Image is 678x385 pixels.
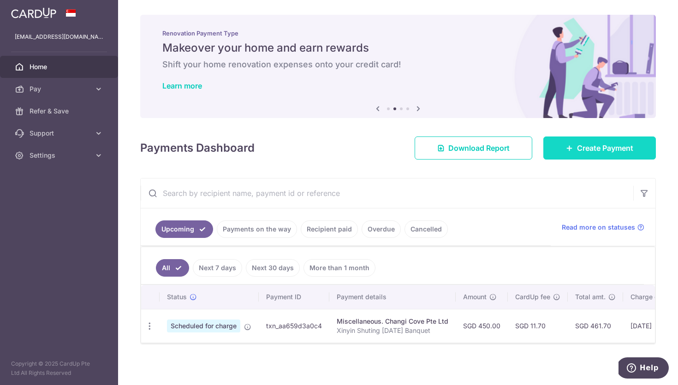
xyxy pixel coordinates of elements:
a: Create Payment [543,136,656,160]
th: Payment ID [259,285,329,309]
h5: Makeover your home and earn rewards [162,41,634,55]
iframe: Opens a widget where you can find more information [619,357,669,380]
p: [EMAIL_ADDRESS][DOMAIN_NAME] [15,32,103,41]
h4: Payments Dashboard [140,140,255,156]
input: Search by recipient name, payment id or reference [141,178,633,208]
td: SGD 11.70 [508,309,568,343]
a: Recipient paid [301,220,358,238]
a: Read more on statuses [562,223,644,232]
span: Read more on statuses [562,223,635,232]
span: Charge date [630,292,668,302]
td: txn_aa659d3a0c4 [259,309,329,343]
span: Home [30,62,90,71]
span: Status [167,292,187,302]
span: CardUp fee [515,292,550,302]
span: Amount [463,292,487,302]
span: Settings [30,151,90,160]
span: Scheduled for charge [167,320,240,332]
a: Overdue [362,220,401,238]
a: More than 1 month [303,259,375,277]
a: Learn more [162,81,202,90]
span: Refer & Save [30,107,90,116]
img: Renovation banner [140,15,656,118]
th: Payment details [329,285,456,309]
a: Download Report [415,136,532,160]
td: SGD 461.70 [568,309,623,343]
span: Pay [30,84,90,94]
a: All [156,259,189,277]
a: Payments on the way [217,220,297,238]
span: Download Report [448,142,510,154]
p: Xinyin Shuting [DATE] Banquet [337,326,448,335]
h6: Shift your home renovation expenses onto your credit card! [162,59,634,70]
span: Total amt. [575,292,606,302]
div: Miscellaneous. Changi Cove Pte Ltd [337,317,448,326]
a: Upcoming [155,220,213,238]
span: Create Payment [577,142,633,154]
td: SGD 450.00 [456,309,508,343]
a: Next 7 days [193,259,242,277]
a: Cancelled [404,220,448,238]
p: Renovation Payment Type [162,30,634,37]
a: Next 30 days [246,259,300,277]
img: CardUp [11,7,56,18]
span: Support [30,129,90,138]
